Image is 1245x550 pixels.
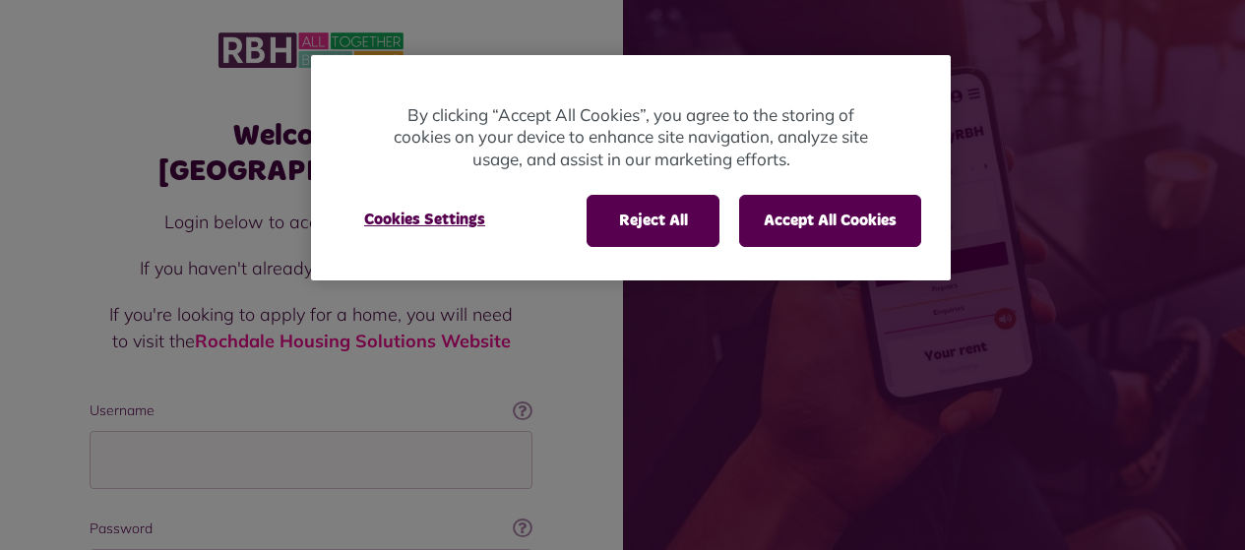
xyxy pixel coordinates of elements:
button: Reject All [587,195,719,246]
button: Accept All Cookies [739,195,921,246]
div: Privacy [311,55,951,280]
p: By clicking “Accept All Cookies”, you agree to the storing of cookies on your device to enhance s... [390,104,872,171]
button: Cookies Settings [341,195,509,244]
div: Cookie banner [311,55,951,280]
